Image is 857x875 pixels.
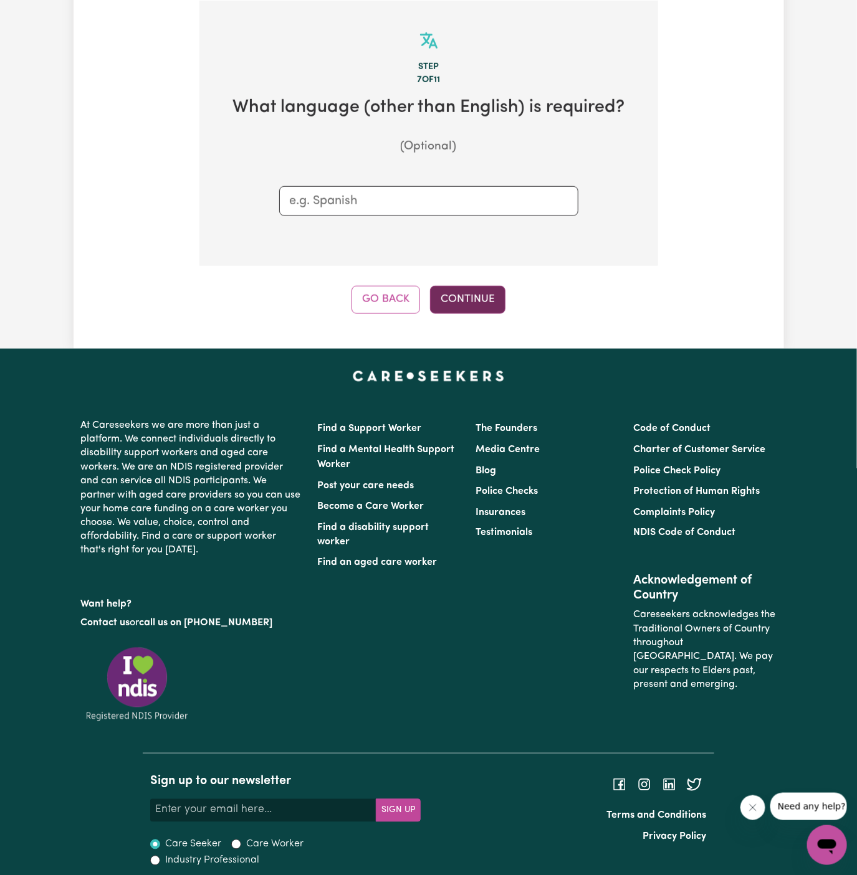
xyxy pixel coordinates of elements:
a: Careseekers home page [353,371,504,381]
p: (Optional) [219,138,638,156]
a: Media Centre [476,445,540,455]
button: Continue [430,286,505,313]
a: Follow Careseekers on Instagram [637,780,652,790]
a: Follow Careseekers on LinkedIn [662,780,677,790]
a: Terms and Conditions [607,811,707,821]
input: Enter your email here... [150,799,376,821]
label: Industry Professional [165,853,259,868]
a: Find a Support Worker [318,423,422,433]
a: Follow Careseekers on Facebook [612,780,627,790]
a: Insurances [476,508,525,518]
a: The Founders [476,423,537,433]
iframe: Button to launch messaging window [807,825,847,865]
a: call us on [PHONE_NUMBER] [140,618,273,628]
a: Code of Conduct [633,423,711,433]
a: Post your care needs [318,481,414,491]
a: Testimonials [476,528,532,538]
a: NDIS Code of Conduct [633,528,735,538]
label: Care Worker [246,837,304,852]
a: Find a Mental Health Support Worker [318,445,455,470]
button: Subscribe [376,799,421,821]
button: Go Back [352,286,420,313]
a: Blog [476,466,496,476]
h2: What language (other than English) is required? [219,97,638,119]
a: Police Checks [476,486,538,496]
h2: Sign up to our newsletter [150,774,421,789]
label: Care Seeker [165,837,221,852]
a: Find a disability support worker [318,523,429,547]
a: Police Check Policy [633,466,721,476]
a: Contact us [81,618,130,628]
a: Find an aged care worker [318,558,438,568]
iframe: Message from company [770,793,847,820]
iframe: Close message [740,795,765,820]
p: Careseekers acknowledges the Traditional Owners of Country throughout [GEOGRAPHIC_DATA]. We pay o... [633,603,776,697]
p: Want help? [81,593,303,612]
a: Follow Careseekers on Twitter [687,780,702,790]
a: Privacy Policy [643,832,707,842]
div: Step [219,60,638,74]
div: 7 of 11 [219,73,638,87]
input: e.g. Spanish [290,192,568,210]
a: Become a Care Worker [318,501,424,511]
p: or [81,612,303,635]
h2: Acknowledgement of Country [633,574,776,603]
img: Registered NDIS provider [81,645,193,723]
a: Protection of Human Rights [633,486,760,496]
p: At Careseekers we are more than just a platform. We connect individuals directly to disability su... [81,414,303,563]
a: Charter of Customer Service [633,445,765,455]
a: Complaints Policy [633,508,715,518]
